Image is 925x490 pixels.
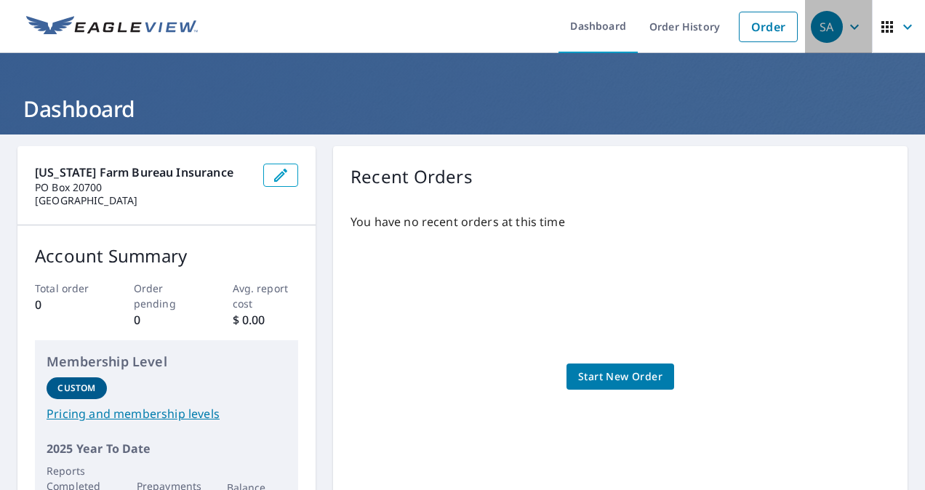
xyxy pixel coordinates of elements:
[35,296,101,313] p: 0
[57,382,95,395] p: Custom
[578,368,662,386] span: Start New Order
[47,440,287,457] p: 2025 Year To Date
[351,213,890,230] p: You have no recent orders at this time
[26,16,198,38] img: EV Logo
[35,243,298,269] p: Account Summary
[233,281,299,311] p: Avg. report cost
[35,194,252,207] p: [GEOGRAPHIC_DATA]
[47,405,287,422] a: Pricing and membership levels
[35,164,252,181] p: [US_STATE] Farm Bureau Insurance
[35,181,252,194] p: PO Box 20700
[233,311,299,329] p: $ 0.00
[351,164,473,190] p: Recent Orders
[739,12,798,42] a: Order
[35,281,101,296] p: Total order
[47,352,287,371] p: Membership Level
[134,281,200,311] p: Order pending
[17,94,908,124] h1: Dashboard
[134,311,200,329] p: 0
[566,364,674,390] a: Start New Order
[811,11,843,43] div: SA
